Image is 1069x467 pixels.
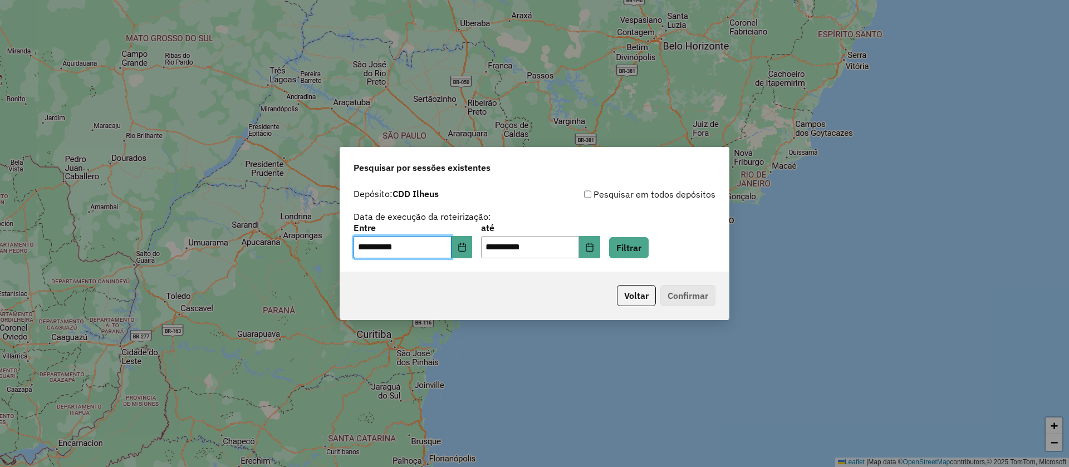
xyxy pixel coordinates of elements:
[534,188,715,201] div: Pesquisar em todos depósitos
[354,161,491,174] span: Pesquisar por sessões existentes
[354,187,439,200] label: Depósito:
[617,285,656,306] button: Voltar
[609,237,649,258] button: Filtrar
[579,236,600,258] button: Choose Date
[452,236,473,258] button: Choose Date
[481,221,600,234] label: até
[354,210,491,223] label: Data de execução da roteirização:
[354,221,472,234] label: Entre
[393,188,439,199] strong: CDD Ilheus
